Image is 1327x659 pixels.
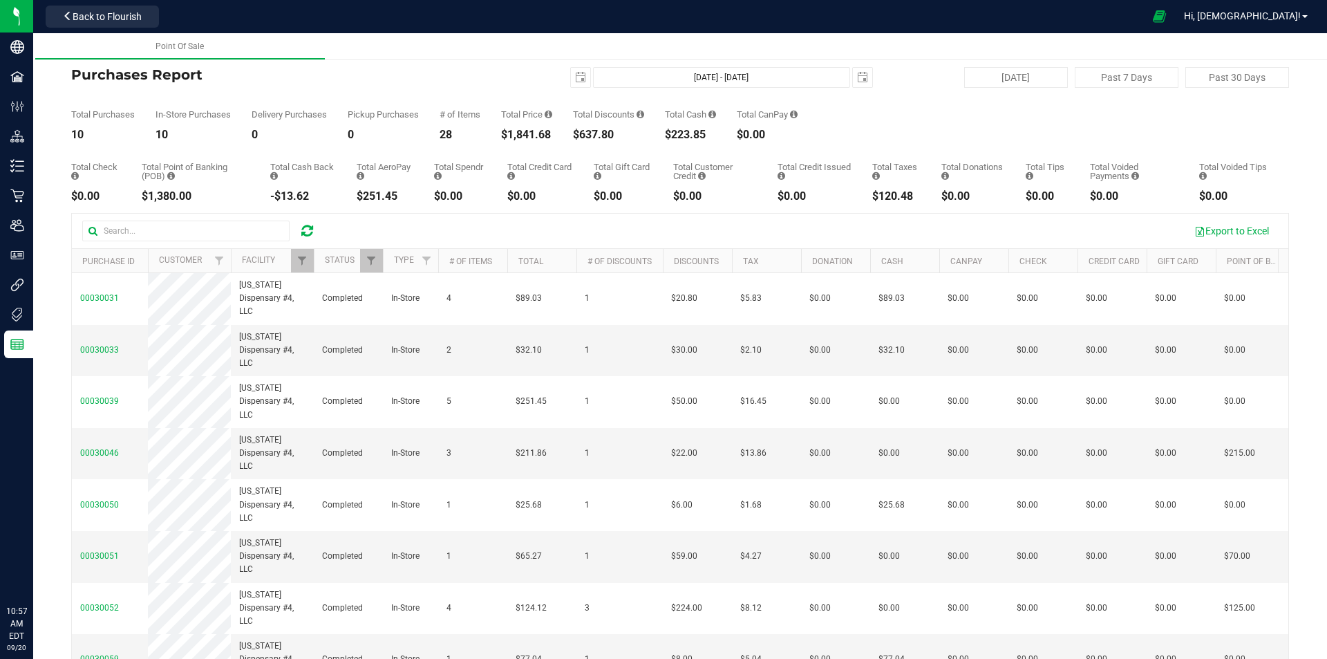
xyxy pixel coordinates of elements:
span: $0.00 [1224,395,1245,408]
span: $1.68 [740,499,762,512]
a: CanPay [950,257,982,266]
div: In-Store Purchases [156,110,231,119]
div: Total Purchases [71,110,135,119]
div: 10 [156,129,231,140]
span: $0.00 [809,550,831,563]
a: Filter [208,249,231,272]
span: $0.00 [1017,602,1038,615]
span: $215.00 [1224,447,1255,460]
span: 4 [446,602,451,615]
span: $0.00 [948,344,969,357]
button: [DATE] [964,67,1068,88]
span: [US_STATE] Dispensary #4, LLC [239,537,305,577]
inline-svg: Company [10,40,24,54]
span: In-Store [391,292,420,305]
div: $251.45 [357,191,413,202]
span: $22.00 [671,447,697,460]
button: Past 30 Days [1185,67,1289,88]
span: $0.00 [809,344,831,357]
inline-svg: Users [10,219,24,232]
span: $70.00 [1224,550,1250,563]
span: $65.27 [516,550,542,563]
div: Total Gift Card [594,163,652,180]
span: In-Store [391,602,420,615]
div: Total Voided Payments [1090,163,1178,180]
span: [US_STATE] Dispensary #4, LLC [239,588,305,629]
a: Gift Card [1158,257,1198,266]
span: [US_STATE] Dispensary #4, LLC [239,331,305,371]
inline-svg: Tags [10,308,24,322]
span: $124.12 [516,602,547,615]
span: $0.00 [948,602,969,615]
i: Sum of the discount values applied to the all purchases in the date range. [637,110,644,119]
span: [US_STATE] Dispensary #4, LLC [239,485,305,525]
span: 3 [446,447,451,460]
span: $0.00 [878,395,900,408]
div: Total Cash [665,110,716,119]
span: In-Store [391,499,420,512]
i: Sum of the successful, non-voided AeroPay payment transactions for all purchases in the date range. [357,171,364,180]
span: $0.00 [1086,499,1107,512]
span: [US_STATE] Dispensary #4, LLC [239,382,305,422]
span: Back to Flourish [73,11,142,22]
div: $0.00 [673,191,757,202]
span: $0.00 [1017,499,1038,512]
a: Purchase ID [82,257,135,266]
i: Sum of the successful, non-voided payments using account credit for all purchases in the date range. [698,171,706,180]
div: $0.00 [507,191,573,202]
a: Donation [812,257,853,266]
span: $0.00 [1017,550,1038,563]
inline-svg: Distribution [10,129,24,143]
a: # of Discounts [587,257,652,266]
span: $0.00 [948,447,969,460]
span: $0.00 [1155,292,1176,305]
h4: Purchases Report [71,67,477,82]
span: Hi, [DEMOGRAPHIC_DATA]! [1184,10,1301,21]
div: Total Spendr [434,163,487,180]
div: Delivery Purchases [252,110,327,119]
div: Total Price [501,110,552,119]
span: $30.00 [671,344,697,357]
div: Total Credit Issued [778,163,851,180]
span: $0.00 [948,395,969,408]
i: Sum of the successful, non-voided credit card payment transactions for all purchases in the date ... [507,171,515,180]
a: Filter [415,249,438,272]
div: Total Taxes [872,163,921,180]
span: In-Store [391,550,420,563]
a: Facility [242,255,275,265]
span: [US_STATE] Dispensary #4, LLC [239,279,305,319]
span: 00030046 [80,448,119,458]
span: 1 [446,550,451,563]
span: $32.10 [516,344,542,357]
span: $0.00 [1086,447,1107,460]
span: Completed [322,499,363,512]
span: $0.00 [1086,550,1107,563]
span: $0.00 [1155,602,1176,615]
div: $1,380.00 [142,191,250,202]
a: Tax [743,257,759,266]
inline-svg: Facilities [10,70,24,84]
span: $211.86 [516,447,547,460]
a: Cash [881,257,903,266]
span: $0.00 [809,499,831,512]
span: $8.12 [740,602,762,615]
div: $0.00 [778,191,851,202]
i: Sum of the successful, non-voided CanPay payment transactions for all purchases in the date range. [790,110,798,119]
span: $0.00 [809,292,831,305]
p: 10:57 AM EDT [6,605,27,642]
inline-svg: Reports [10,337,24,351]
span: $0.00 [1224,292,1245,305]
span: Completed [322,292,363,305]
span: $20.80 [671,292,697,305]
span: 3 [585,602,590,615]
span: Completed [322,395,363,408]
i: Sum of all tips added to successful, non-voided payments for all purchases in the date range. [1026,171,1033,180]
div: $0.00 [1026,191,1069,202]
a: Point of Banking (POB) [1227,257,1325,266]
div: 28 [440,129,480,140]
a: Credit Card [1089,257,1140,266]
span: Completed [322,550,363,563]
span: 00030031 [80,293,119,303]
span: $89.03 [516,292,542,305]
div: Total Point of Banking (POB) [142,163,250,180]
